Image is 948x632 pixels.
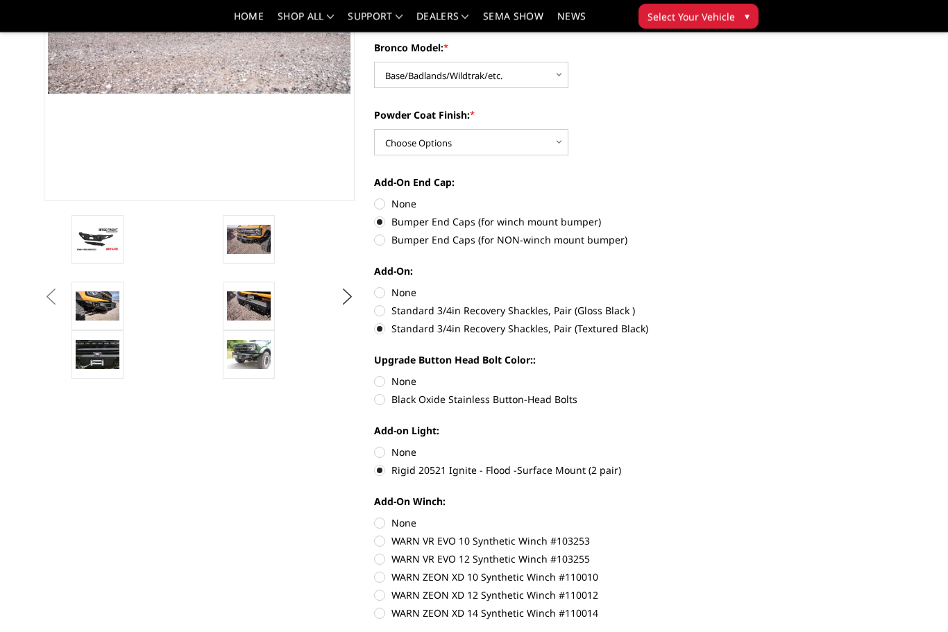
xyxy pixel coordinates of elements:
[374,304,685,318] label: Standard 3/4in Recovery Shackles, Pair (Gloss Black )
[374,495,685,509] label: Add-On Winch:
[374,570,685,585] label: WARN ZEON XD 10 Synthetic Winch #110010
[647,10,735,24] span: Select Your Vehicle
[879,565,948,632] iframe: Chat Widget
[374,233,685,248] label: Bumper End Caps (for NON-winch mount bumper)
[227,292,271,321] img: Bronco Base Front (winch mount)
[374,286,685,300] label: None
[227,341,271,370] img: Bronco Base Front (winch mount)
[374,322,685,336] label: Standard 3/4in Recovery Shackles, Pair (Textured Black)
[374,108,685,123] label: Powder Coat Finish:
[745,9,750,24] span: ▾
[337,287,357,308] button: Next
[374,353,685,368] label: Upgrade Button Head Bolt Color::
[416,12,469,32] a: Dealers
[227,225,271,255] img: Bronco Base Front (winch mount)
[374,516,685,531] label: None
[374,552,685,567] label: WARN VR EVO 12 Synthetic Winch #103255
[348,12,403,32] a: Support
[374,264,685,279] label: Add-On:
[557,12,586,32] a: News
[374,176,685,190] label: Add-On End Cap:
[374,197,685,212] label: None
[374,588,685,603] label: WARN ZEON XD 12 Synthetic Winch #110012
[374,463,685,478] label: Rigid 20521 Ignite - Flood -Surface Mount (2 pair)
[374,215,685,230] label: Bumper End Caps (for winch mount bumper)
[374,375,685,389] label: None
[278,12,334,32] a: shop all
[483,12,543,32] a: SEMA Show
[638,4,759,29] button: Select Your Vehicle
[374,534,685,549] label: WARN VR EVO 10 Synthetic Winch #103253
[76,341,119,370] img: Bronco Base Front (winch mount)
[374,424,685,438] label: Add-on Light:
[374,393,685,407] label: Black Oxide Stainless Button-Head Bolts
[76,228,119,252] img: Freedom Series - Bronco Base Front Bumper
[374,606,685,621] label: WARN ZEON XD 14 Synthetic Winch #110014
[234,12,264,32] a: Home
[40,287,61,308] button: Previous
[374,41,685,55] label: Bronco Model:
[374,445,685,460] label: None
